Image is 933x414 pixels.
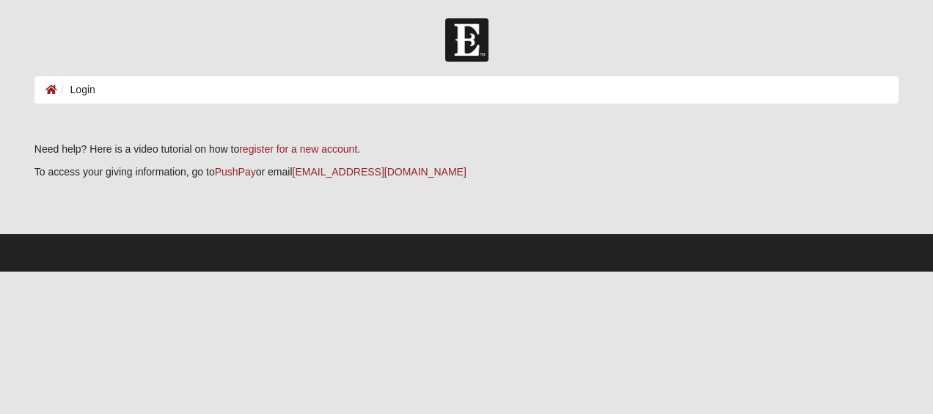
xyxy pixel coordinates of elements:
[239,143,357,155] a: register for a new account
[293,166,466,178] a: [EMAIL_ADDRESS][DOMAIN_NAME]
[34,142,899,157] p: Need help? Here is a video tutorial on how to .
[215,166,256,178] a: PushPay
[445,18,489,62] img: Church of Eleven22 Logo
[57,82,95,98] li: Login
[34,164,899,180] p: To access your giving information, go to or email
